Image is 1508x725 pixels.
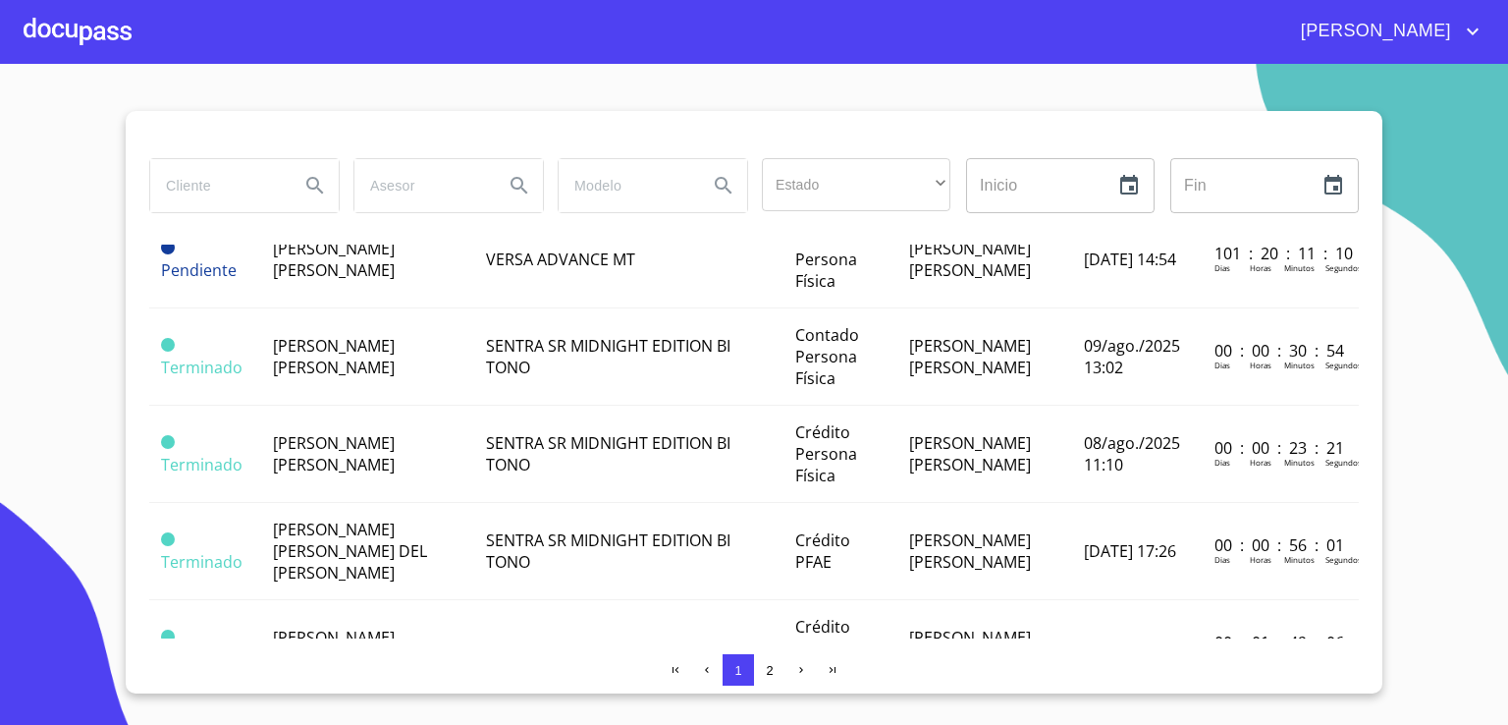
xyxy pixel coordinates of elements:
[486,638,739,659] span: MAGNITE ADVANCE 1 0 LTS CVT 25
[1084,335,1180,378] span: 09/ago./2025 13:02
[1284,262,1315,273] p: Minutos
[909,627,1031,670] span: [PERSON_NAME] [PERSON_NAME]
[354,159,488,212] input: search
[1214,340,1347,362] p: 00 : 00 : 30 : 54
[161,435,175,449] span: Terminado
[1325,457,1362,468] p: Segundos
[273,335,395,378] span: [PERSON_NAME] [PERSON_NAME]
[292,162,339,209] button: Search
[1214,534,1347,556] p: 00 : 00 : 56 : 01
[273,432,395,475] span: [PERSON_NAME] [PERSON_NAME]
[734,663,741,678] span: 1
[273,519,427,584] span: [PERSON_NAME] [PERSON_NAME] DEL [PERSON_NAME]
[1284,457,1315,468] p: Minutos
[909,335,1031,378] span: [PERSON_NAME] [PERSON_NAME]
[496,162,543,209] button: Search
[795,616,857,681] span: Crédito Persona Física
[161,630,175,643] span: Terminado
[273,238,395,281] span: [PERSON_NAME] [PERSON_NAME]
[1214,632,1347,653] p: 00 : 01 : 49 : 06
[754,654,785,686] button: 2
[559,159,692,212] input: search
[1214,457,1230,468] p: Dias
[161,454,242,475] span: Terminado
[1325,554,1362,565] p: Segundos
[1214,243,1347,264] p: 101 : 20 : 11 : 10
[1325,262,1362,273] p: Segundos
[161,338,175,352] span: Terminado
[150,159,284,212] input: search
[161,259,237,281] span: Pendiente
[723,654,754,686] button: 1
[486,530,730,573] span: SENTRA SR MIDNIGHT EDITION BI TONO
[486,432,730,475] span: SENTRA SR MIDNIGHT EDITION BI TONO
[1084,540,1176,562] span: [DATE] 17:26
[795,227,857,292] span: Crédito Persona Física
[1284,554,1315,565] p: Minutos
[1084,638,1176,659] span: [DATE] 11:08
[1214,554,1230,565] p: Dias
[1250,262,1271,273] p: Horas
[909,238,1031,281] span: [PERSON_NAME] [PERSON_NAME]
[1250,457,1271,468] p: Horas
[1250,554,1271,565] p: Horas
[909,432,1031,475] span: [PERSON_NAME] [PERSON_NAME]
[1084,249,1176,270] span: [DATE] 14:54
[795,324,859,389] span: Contado Persona Física
[1286,16,1461,47] span: [PERSON_NAME]
[795,421,857,486] span: Crédito Persona Física
[1084,432,1180,475] span: 08/ago./2025 11:10
[161,357,242,378] span: Terminado
[1214,262,1230,273] p: Dias
[795,530,850,573] span: Crédito PFAE
[1214,437,1347,459] p: 00 : 00 : 23 : 21
[161,551,242,573] span: Terminado
[1286,16,1484,47] button: account of current user
[161,241,175,254] span: Pendiente
[486,249,635,270] span: VERSA ADVANCE MT
[909,530,1031,573] span: [PERSON_NAME] [PERSON_NAME]
[161,532,175,546] span: Terminado
[1284,360,1315,370] p: Minutos
[273,627,395,670] span: [PERSON_NAME] [PERSON_NAME]
[1250,360,1271,370] p: Horas
[700,162,747,209] button: Search
[766,663,773,678] span: 2
[1214,360,1230,370] p: Dias
[486,335,730,378] span: SENTRA SR MIDNIGHT EDITION BI TONO
[1325,360,1362,370] p: Segundos
[762,158,950,211] div: ​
